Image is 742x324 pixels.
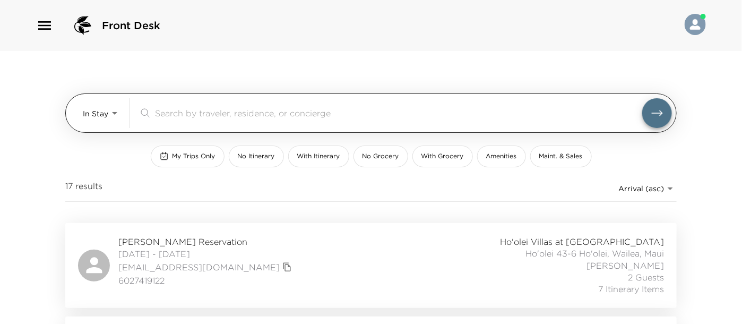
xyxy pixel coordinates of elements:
button: With Grocery [412,146,473,167]
span: No Itinerary [238,152,275,161]
input: Search by traveler, residence, or concierge [155,107,642,119]
span: Ho'olei Villas at [GEOGRAPHIC_DATA] [500,236,664,248]
span: [PERSON_NAME] Reservation [118,236,295,248]
img: logo [70,13,96,38]
span: Arrival (asc) [618,184,664,193]
span: 7 Itinerary Items [598,283,664,295]
button: copy primary member email [280,260,295,275]
span: 2 Guests [628,271,664,283]
span: No Grocery [363,152,399,161]
span: With Itinerary [297,152,340,161]
a: [EMAIL_ADDRESS][DOMAIN_NAME] [118,261,280,273]
button: No Itinerary [229,146,284,167]
span: Front Desk [102,18,160,33]
span: In Stay [83,109,108,118]
span: [PERSON_NAME] [586,260,664,271]
button: Maint. & Sales [530,146,592,167]
button: With Itinerary [288,146,349,167]
span: 17 results [65,180,102,197]
span: Amenities [486,152,517,161]
span: Ho'olei 43-6 Ho'olei, Wailea, Maui [525,248,664,259]
span: With Grocery [421,152,464,161]
span: My Trips Only [172,152,215,161]
button: No Grocery [353,146,408,167]
img: User [685,14,706,35]
a: [PERSON_NAME] Reservation[DATE] - [DATE][EMAIL_ADDRESS][DOMAIN_NAME]copy primary member email6027... [65,223,677,308]
button: My Trips Only [151,146,225,167]
button: Amenities [477,146,526,167]
span: Maint. & Sales [539,152,583,161]
span: [DATE] - [DATE] [118,248,295,260]
span: 6027419122 [118,275,295,286]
